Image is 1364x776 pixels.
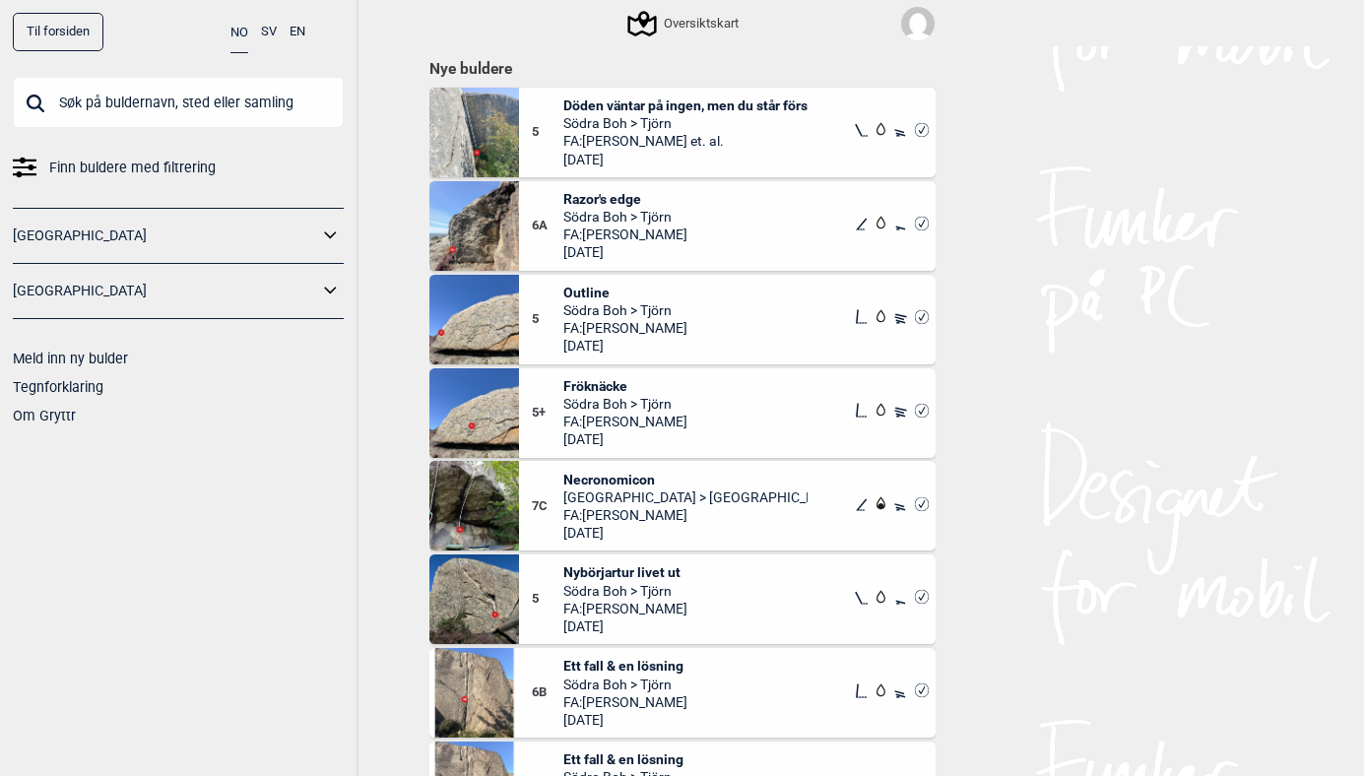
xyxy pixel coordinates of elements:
button: SV [261,13,277,51]
span: Finn buldere med filtrering [49,154,216,182]
div: Nyborjartur livet ut5Nybörjartur livet utSödra Boh > TjörnFA:[PERSON_NAME][DATE] [429,554,936,644]
span: FA: [PERSON_NAME] [563,693,687,711]
img: Ett fall en losning [429,648,519,738]
span: 6A [532,218,564,234]
img: Froknacke [429,368,519,458]
span: Necronomicon [563,471,808,488]
a: Finn buldere med filtrering [13,154,344,182]
span: Södra Boh > Tjörn [563,301,687,319]
div: Necronomicon7CNecronomicon[GEOGRAPHIC_DATA] > [GEOGRAPHIC_DATA]FA:[PERSON_NAME][DATE] [429,461,936,550]
img: Doden vantar pa ingen men du star forst i kon [429,88,519,177]
a: Om Gryttr [13,408,76,423]
span: Döden väntar på ingen, men du står först i kön [563,97,808,114]
span: [DATE] [563,617,687,635]
span: Södra Boh > Tjörn [563,395,687,413]
img: Outline [429,275,519,364]
span: [DATE] [563,243,687,261]
span: Södra Boh > Tjörn [563,114,808,132]
span: Razor's edge [563,190,687,208]
span: [DATE] [563,151,808,168]
button: EN [290,13,305,51]
span: Södra Boh > Tjörn [563,676,687,693]
img: Nyborjartur livet ut [429,554,519,644]
span: FA: [PERSON_NAME] [563,226,687,243]
div: Razors edge6ARazor's edgeSödra Boh > TjörnFA:[PERSON_NAME][DATE] [429,181,936,271]
a: [GEOGRAPHIC_DATA] [13,277,318,305]
span: FA: [PERSON_NAME] [563,319,687,337]
img: Razors edge [429,181,519,271]
span: 6B [532,684,564,701]
span: Fröknäcke [563,377,687,395]
span: FA: [PERSON_NAME] [563,413,687,430]
img: User fallback1 [901,7,935,40]
div: Froknacke5+FröknäckeSödra Boh > TjörnFA:[PERSON_NAME][DATE] [429,368,936,458]
span: Ett fall & en lösning [563,750,687,768]
a: [GEOGRAPHIC_DATA] [13,222,318,250]
h1: Nye buldere [429,59,936,79]
a: Meld inn ny bulder [13,351,128,366]
span: 5+ [532,405,564,421]
span: FA: [PERSON_NAME] et. al. [563,132,808,150]
div: Doden vantar pa ingen men du star forst i kon5Döden väntar på ingen, men du står först i könSödra... [429,88,936,177]
span: FA: [PERSON_NAME] [563,506,808,524]
img: Necronomicon [429,461,519,550]
div: Outline5OutlineSödra Boh > TjörnFA:[PERSON_NAME][DATE] [429,275,936,364]
span: Ett fall & en lösning [563,657,687,675]
div: Ett fall en losning6BEtt fall & en lösningSödra Boh > TjörnFA:[PERSON_NAME][DATE] [429,648,936,738]
span: 5 [532,311,564,328]
span: 5 [532,124,564,141]
button: NO [230,13,248,53]
span: 7C [532,498,564,515]
span: [DATE] [563,711,687,729]
span: Nybörjartur livet ut [563,563,687,581]
span: [DATE] [563,430,687,448]
span: Södra Boh > Tjörn [563,582,687,600]
span: 5 [532,591,564,608]
a: Til forsiden [13,13,103,51]
span: Outline [563,284,687,301]
span: Södra Boh > Tjörn [563,208,687,226]
span: [DATE] [563,337,687,355]
span: FA: [PERSON_NAME] [563,600,687,617]
span: [GEOGRAPHIC_DATA] > [GEOGRAPHIC_DATA] [563,488,808,506]
div: Oversiktskart [630,12,739,35]
input: Søk på buldernavn, sted eller samling [13,77,344,128]
a: Tegnforklaring [13,379,103,395]
span: [DATE] [563,524,808,542]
